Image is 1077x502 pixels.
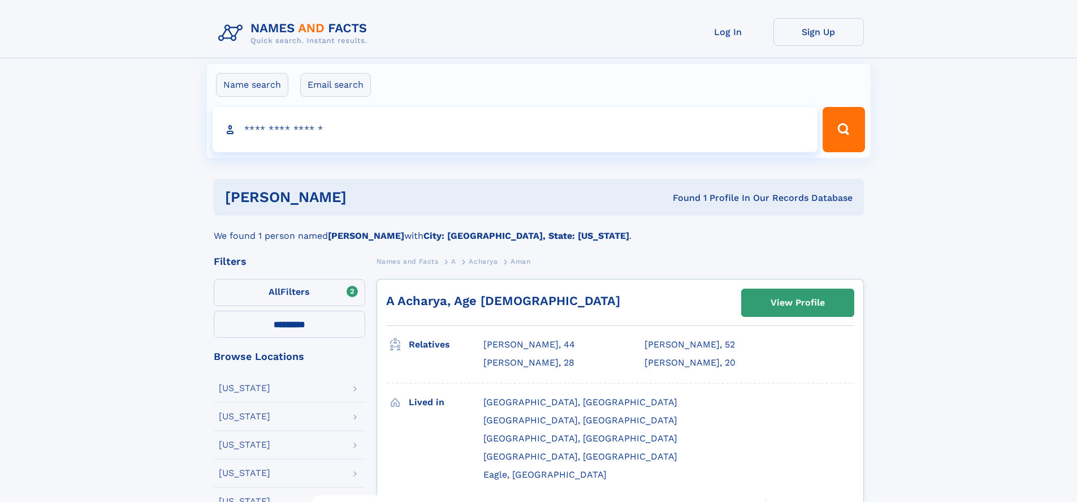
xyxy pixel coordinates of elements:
h1: [PERSON_NAME] [225,190,510,204]
h3: Relatives [409,335,483,354]
a: A [451,254,456,268]
a: Names and Facts [377,254,439,268]
div: [US_STATE] [219,469,270,478]
b: City: [GEOGRAPHIC_DATA], State: [US_STATE] [423,230,629,241]
button: Search Button [823,107,864,152]
label: Name search [216,73,288,97]
span: [GEOGRAPHIC_DATA], [GEOGRAPHIC_DATA] [483,415,677,426]
span: [GEOGRAPHIC_DATA], [GEOGRAPHIC_DATA] [483,451,677,462]
a: [PERSON_NAME], 28 [483,357,574,369]
span: A [451,258,456,265]
a: [PERSON_NAME], 44 [483,338,575,351]
span: Acharya [469,258,498,265]
a: A Acharya, Age [DEMOGRAPHIC_DATA] [386,294,620,308]
div: [US_STATE] [219,440,270,449]
a: Acharya [469,254,498,268]
div: Found 1 Profile In Our Records Database [509,192,853,204]
div: View Profile [771,290,825,316]
span: [GEOGRAPHIC_DATA], [GEOGRAPHIC_DATA] [483,397,677,407]
span: Aman [511,258,530,265]
span: All [269,286,280,297]
a: Log In [683,18,773,46]
div: [US_STATE] [219,384,270,393]
input: search input [213,107,818,152]
label: Email search [300,73,371,97]
a: [PERSON_NAME], 20 [645,357,736,369]
div: Browse Locations [214,351,365,362]
div: We found 1 person named with . [214,216,864,243]
a: View Profile [742,289,854,316]
label: Filters [214,279,365,306]
a: [PERSON_NAME], 52 [645,338,735,351]
b: [PERSON_NAME] [328,230,404,241]
span: Eagle, [GEOGRAPHIC_DATA] [483,469,607,480]
a: Sign Up [773,18,864,46]
span: [GEOGRAPHIC_DATA], [GEOGRAPHIC_DATA] [483,433,677,444]
img: Logo Names and Facts [214,18,377,49]
div: Filters [214,256,365,267]
h3: Lived in [409,393,483,412]
div: [US_STATE] [219,412,270,421]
